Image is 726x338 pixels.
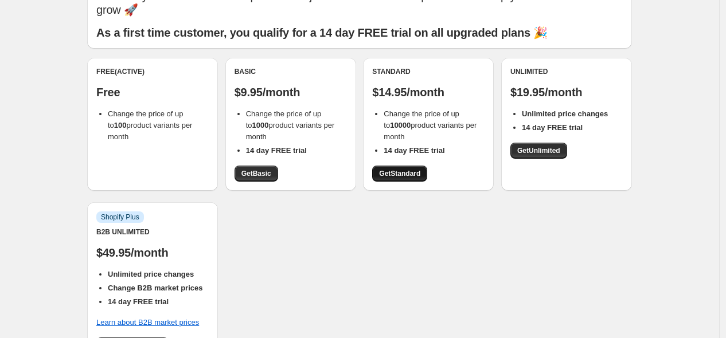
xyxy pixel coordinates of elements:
[246,146,307,155] b: 14 day FREE trial
[372,67,485,76] div: Standard
[252,121,269,129] b: 1000
[510,67,623,76] div: Unlimited
[379,169,420,178] span: Get Standard
[101,213,139,222] span: Shopify Plus
[108,270,194,278] b: Unlimited price changes
[510,143,567,159] a: GetUnlimited
[517,146,560,155] span: Get Unlimited
[372,166,427,182] a: GetStandard
[246,109,335,141] span: Change the price of up to product variants per month
[372,85,485,99] p: $14.95/month
[96,318,199,327] a: Learn about B2B market prices
[96,85,209,99] p: Free
[235,85,347,99] p: $9.95/month
[235,166,278,182] a: GetBasic
[96,246,209,260] p: $49.95/month
[114,121,127,129] b: 100
[108,297,169,306] b: 14 day FREE trial
[384,109,477,141] span: Change the price of up to product variants per month
[108,109,192,141] span: Change the price of up to product variants per month
[96,26,548,39] b: As a first time customer, you qualify for a 14 day FREE trial on all upgraded plans 🎉
[510,85,623,99] p: $19.95/month
[522,123,583,132] b: 14 day FREE trial
[522,109,608,118] b: Unlimited price changes
[384,146,444,155] b: 14 day FREE trial
[96,227,209,237] div: B2B Unlimited
[390,121,411,129] b: 10000
[96,67,209,76] div: Free (Active)
[241,169,271,178] span: Get Basic
[235,67,347,76] div: Basic
[108,284,202,292] b: Change B2B market prices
